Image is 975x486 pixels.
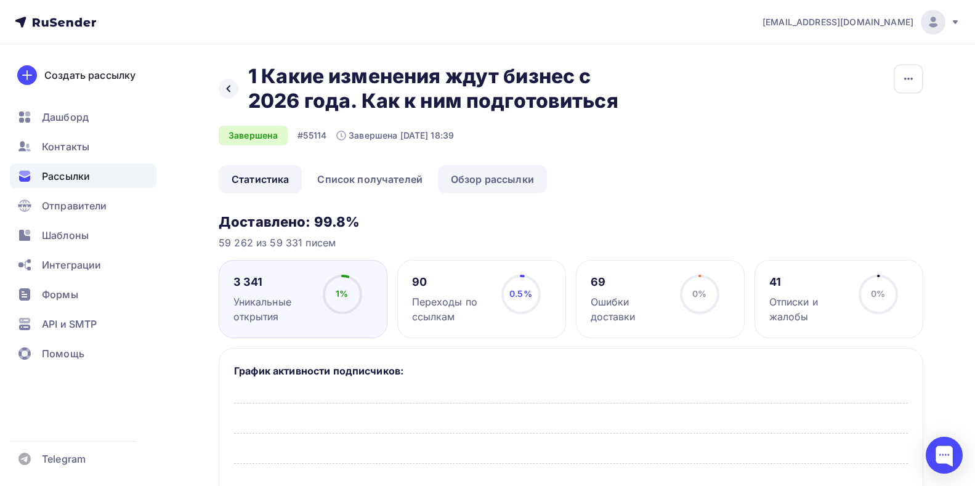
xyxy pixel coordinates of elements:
span: Контакты [42,139,89,154]
a: [EMAIL_ADDRESS][DOMAIN_NAME] [763,10,960,34]
a: Шаблоны [10,223,156,248]
div: Отписки и жалобы [769,294,848,324]
span: Отправители [42,198,107,213]
a: Рассылки [10,164,156,188]
span: 0% [692,288,706,299]
a: Список получателей [304,165,435,193]
span: Telegram [42,452,86,466]
div: 41 [769,275,848,290]
span: 0.5% [509,288,532,299]
a: Формы [10,282,156,307]
span: 0% [871,288,885,299]
a: Контакты [10,134,156,159]
div: Создать рассылку [44,68,136,83]
div: 59 262 из 59 331 писем [219,235,923,250]
a: Обзор рассылки [438,165,547,193]
div: Ошибки доставки [591,294,669,324]
span: 1% [336,288,348,299]
a: Статистика [219,165,302,193]
div: #55114 [297,129,326,142]
h2: 1 Какие изменения ждут бизнес с 2026 года. Как к ним подготовиться [248,64,620,113]
span: Интеграции [42,257,101,272]
span: [EMAIL_ADDRESS][DOMAIN_NAME] [763,16,913,28]
span: API и SMTP [42,317,97,331]
span: Рассылки [42,169,90,184]
span: Формы [42,287,78,302]
h3: Доставлено: 99.8% [219,213,923,230]
div: Завершена [219,126,288,145]
div: 3 341 [233,275,312,290]
span: Шаблоны [42,228,89,243]
div: Уникальные открытия [233,294,312,324]
h5: График активности подписчиков: [234,363,908,378]
a: Дашборд [10,105,156,129]
div: Переходы по ссылкам [412,294,490,324]
a: Отправители [10,193,156,218]
div: 69 [591,275,669,290]
div: Завершена [DATE] 18:39 [336,129,454,142]
span: Дашборд [42,110,89,124]
span: Помощь [42,346,84,361]
div: 90 [412,275,490,290]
